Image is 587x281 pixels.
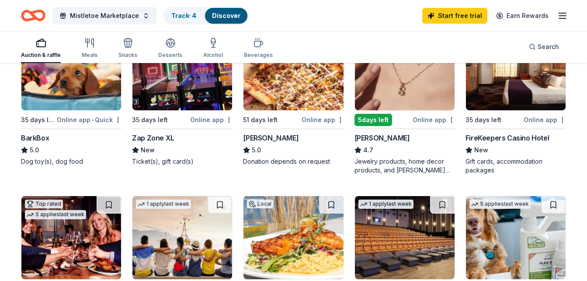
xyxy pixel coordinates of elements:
[190,114,233,125] div: Online app
[354,27,455,175] a: Image for Kendra ScottTop rated11 applieslast week5days leftOnline app[PERSON_NAME]4.7Jewelry pro...
[92,116,94,123] span: •
[21,5,45,26] a: Home
[132,196,232,279] img: Image for Let's Roam
[21,115,55,125] div: 35 days left
[21,34,61,63] button: Auction & raffle
[82,52,97,59] div: Meals
[158,52,182,59] div: Desserts
[465,115,501,125] div: 35 days left
[466,27,566,110] img: Image for FireKeepers Casino Hotel
[469,200,531,209] div: 5 applies last week
[243,133,299,143] div: [PERSON_NAME]
[358,200,413,209] div: 1 apply last week
[474,145,488,155] span: New
[354,157,455,175] div: Jewelry products, home decor products, and [PERSON_NAME] Gives Back event in-store or online (or ...
[52,7,156,25] button: Mistletoe Marketplace
[136,200,191,209] div: 1 apply last week
[355,27,455,110] img: Image for Kendra Scott
[302,114,344,125] div: Online app
[70,11,139,21] span: Mistletoe Marketplace
[363,145,373,155] span: 4.7
[141,145,155,155] span: New
[465,157,566,175] div: Gift cards, accommodation packages
[491,8,554,24] a: Earn Rewards
[21,196,121,279] img: Image for Cooper's Hawk Winery and Restaurants
[132,27,232,110] img: Image for Zap Zone XL
[243,27,344,166] a: Image for Casey'sTop rated2 applieslast week51 days leftOnline app[PERSON_NAME]5.0Donation depend...
[422,8,487,24] a: Start free trial
[522,38,566,56] button: Search
[212,12,240,19] a: Discover
[465,27,566,175] a: Image for FireKeepers Casino HotelLocal35 days leftOnline appFireKeepers Casino HotelNewGift card...
[25,210,86,219] div: 5 applies last week
[25,200,63,208] div: Top rated
[82,34,97,63] button: Meals
[538,42,559,52] span: Search
[243,115,278,125] div: 51 days left
[244,34,273,63] button: Beverages
[413,114,455,125] div: Online app
[247,200,273,208] div: Local
[243,27,343,110] img: Image for Casey's
[203,34,223,63] button: Alcohol
[30,145,39,155] span: 5.0
[118,34,137,63] button: Snacks
[243,196,343,279] img: Image for RedWater Restaurants
[132,157,233,166] div: Ticket(s), gift card(s)
[118,52,137,59] div: Snacks
[21,133,49,143] div: BarkBox
[57,114,122,125] div: Online app Quick
[21,52,61,59] div: Auction & raffle
[21,27,121,110] img: Image for BarkBox
[354,114,392,126] div: 5 days left
[163,7,248,25] button: Track· 4Discover
[354,133,410,143] div: [PERSON_NAME]
[466,196,566,279] img: Image for Wondercide
[243,157,344,166] div: Donation depends on request
[355,196,455,279] img: Image for Emagine Entertainment
[21,27,122,166] a: Image for BarkBoxTop rated15 applieslast week35 days leftOnline app•QuickBarkBox5.0Dog toy(s), do...
[171,12,196,19] a: Track· 4
[252,145,261,155] span: 5.0
[158,34,182,63] button: Desserts
[132,115,168,125] div: 35 days left
[132,133,174,143] div: Zap Zone XL
[524,114,566,125] div: Online app
[203,52,223,59] div: Alcohol
[465,133,549,143] div: FireKeepers Casino Hotel
[21,157,122,166] div: Dog toy(s), dog food
[132,27,233,166] a: Image for Zap Zone XLLocal35 days leftOnline appZap Zone XLNewTicket(s), gift card(s)
[244,52,273,59] div: Beverages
